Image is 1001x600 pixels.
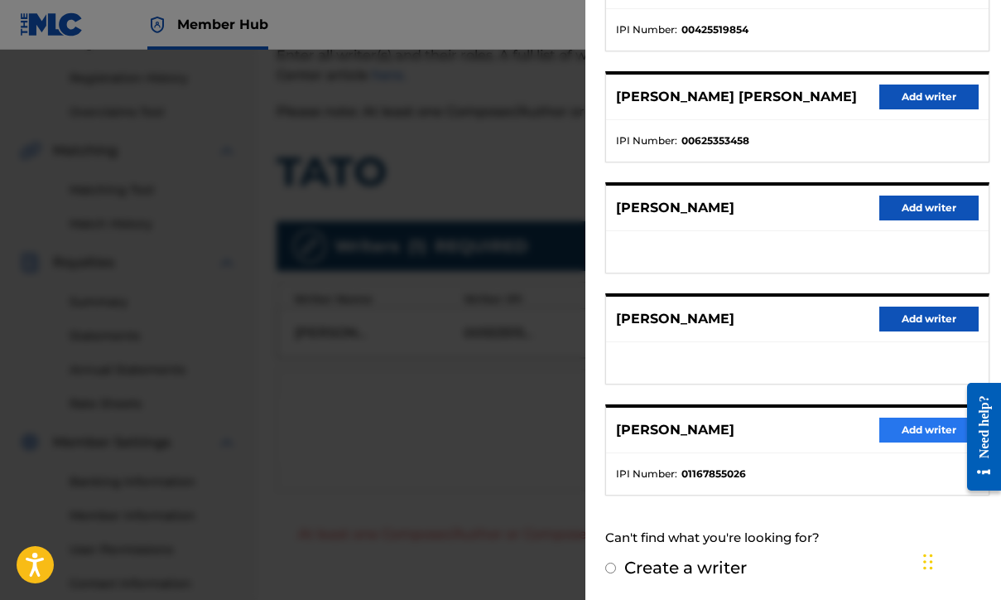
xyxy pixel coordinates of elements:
p: [PERSON_NAME] [616,198,734,218]
span: Member Hub [177,15,268,34]
div: Can't find what you're looking for? [605,520,989,556]
p: [PERSON_NAME] [616,309,734,329]
button: Add writer [879,307,979,331]
img: Top Rightsholder [147,15,167,35]
p: [PERSON_NAME] [PERSON_NAME] [616,87,857,107]
div: Drag [923,537,933,587]
button: Add writer [879,418,979,443]
button: Add writer [879,196,979,220]
span: IPI Number : [616,467,677,481]
span: IPI Number : [616,133,677,148]
strong: 00625353458 [681,133,749,148]
p: [PERSON_NAME] [616,420,734,440]
iframe: Chat Widget [918,520,1001,600]
iframe: Resource Center [955,366,1001,508]
strong: 01167855026 [681,467,746,481]
button: Add writer [879,85,979,109]
img: MLC Logo [20,12,84,36]
label: Create a writer [624,558,747,578]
